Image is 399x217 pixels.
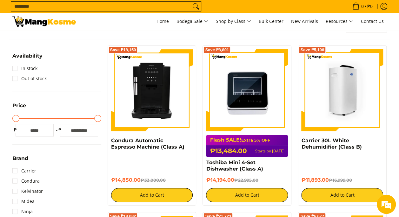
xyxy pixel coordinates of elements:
[191,2,201,11] button: Search
[57,127,63,133] span: ₱
[12,53,43,59] span: Availability
[110,48,136,52] span: Save ₱18,150
[111,177,193,183] h6: ₱14,850.00
[300,48,324,52] span: Save ₱5,106
[301,49,383,131] img: Carrier 30L White Dehumidifier (Class B) - 0
[12,186,43,196] a: Kelvinator
[111,188,193,202] button: Add to Cart
[104,3,119,18] div: Minimize live chat window
[301,188,383,202] button: Add to Cart
[12,103,26,108] span: Price
[156,18,169,24] span: Home
[12,103,26,113] summary: Open
[12,73,47,84] a: Out of stock
[12,156,28,161] span: Brand
[12,196,35,206] a: Midea
[301,137,362,150] a: Carrier 30L White Dehumidifier (Class B)
[350,3,375,10] span: •
[176,17,208,25] span: Bodega Sale
[12,156,28,166] summary: Open
[206,159,263,172] a: Toshiba Mini 4-Set Dishwasher (Class A)
[141,178,166,183] del: ₱33,000.00
[259,18,283,24] span: Bulk Center
[111,49,193,131] img: Condura Automatic Espresso Machine (Class A)
[256,13,287,30] a: Bulk Center
[12,166,36,176] a: Carrier
[153,13,172,30] a: Home
[12,127,19,133] span: ₱
[329,178,352,183] del: ₱16,999.00
[206,177,288,183] h6: ₱14,194.00
[205,48,229,52] span: Save ₱8,801
[361,18,384,24] span: Contact Us
[213,13,254,30] a: Shop by Class
[360,4,365,9] span: 0
[82,13,387,30] nav: Main Menu
[366,4,374,9] span: ₱0
[12,176,40,186] a: Condura
[33,36,107,44] div: Chat with us now
[358,13,387,30] a: Contact Us
[301,177,383,183] h6: ₱11,893.00
[206,49,288,131] img: Toshiba Mini 4-Set Dishwasher (Class A)
[234,178,258,183] del: ₱22,995.00
[12,206,33,217] a: Ninja
[323,13,356,30] a: Resources
[12,53,43,63] summary: Open
[173,13,211,30] a: Bodega Sale
[111,137,184,150] a: Condura Automatic Espresso Machine (Class A)
[291,18,318,24] span: New Arrivals
[288,13,321,30] a: New Arrivals
[12,16,76,27] img: Small Appliances l Mang Kosme: Home Appliances Warehouse Sale
[216,17,251,25] span: Shop by Class
[206,188,288,202] button: Add to Cart
[326,17,353,25] span: Resources
[12,63,37,73] a: In stock
[37,67,88,131] span: We're online!
[3,147,121,170] textarea: Type your message and hit 'Enter'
